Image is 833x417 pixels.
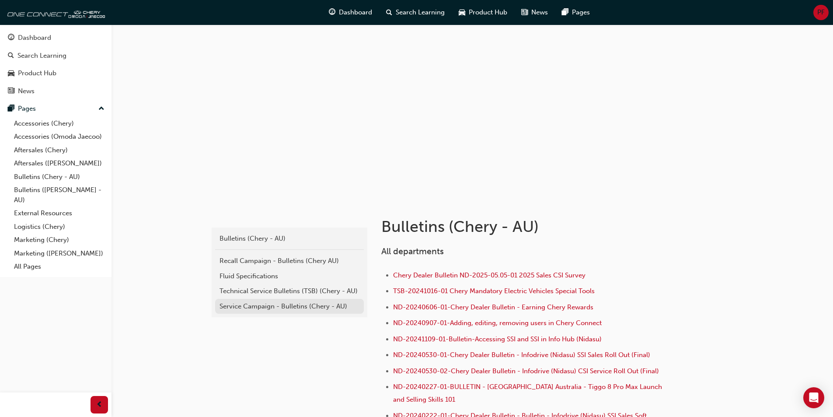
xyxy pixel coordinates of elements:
[562,7,568,18] span: pages-icon
[3,28,108,101] button: DashboardSearch LearningProduct HubNews
[220,271,359,281] div: Fluid Specifications
[379,4,452,21] a: search-iconSearch Learning
[8,34,14,42] span: guage-icon
[10,144,108,157] a: Aftersales (Chery)
[8,52,14,60] span: search-icon
[452,4,514,21] a: car-iconProduct Hub
[220,234,359,244] div: Bulletins (Chery - AU)
[393,271,586,279] a: Chery Dealer Bulletin ND-2025-05.05-01 2025 Sales CSI Survey
[215,269,364,284] a: Fluid Specifications
[393,335,602,343] a: ND-20241109-01-Bulletin-Accessing SSI and SSI in Info Hub (Nidasu)
[220,286,359,296] div: Technical Service Bulletins (TSB) (Chery - AU)
[4,4,105,21] img: oneconnect
[396,7,445,18] span: Search Learning
[215,284,364,299] a: Technical Service Bulletins (TSB) (Chery - AU)
[10,170,108,184] a: Bulletins (Chery - AU)
[381,246,444,256] span: All departments
[393,303,593,311] a: ND-20240606-01-Chery Dealer Bulletin - Earning Chery Rewards
[8,70,14,77] span: car-icon
[393,287,595,295] a: TSB-20241016-01 Chery Mandatory Electric Vehicles Special Tools
[18,104,36,114] div: Pages
[469,7,507,18] span: Product Hub
[572,7,590,18] span: Pages
[8,88,14,95] span: news-icon
[817,7,825,18] span: PF
[803,387,824,408] div: Open Intercom Messenger
[3,83,108,99] a: News
[3,101,108,117] button: Pages
[3,30,108,46] a: Dashboard
[10,183,108,207] a: Bulletins ([PERSON_NAME] - AU)
[393,351,650,359] a: ND-20240530-01-Chery Dealer Bulletin - Infodrive (Nidasu) SSI Sales Roll Out (Final)
[18,86,35,96] div: News
[215,231,364,246] a: Bulletins (Chery - AU)
[96,399,103,410] span: prev-icon
[17,51,66,61] div: Search Learning
[8,105,14,113] span: pages-icon
[3,48,108,64] a: Search Learning
[215,299,364,314] a: Service Campaign - Bulletins (Chery - AU)
[531,7,548,18] span: News
[514,4,555,21] a: news-iconNews
[386,7,392,18] span: search-icon
[813,5,829,20] button: PF
[393,367,659,375] a: ND-20240530-02-Chery Dealer Bulletin - Infodrive (Nidasu) CSI Service Roll Out (Final)
[555,4,597,21] a: pages-iconPages
[10,117,108,130] a: Accessories (Chery)
[10,260,108,273] a: All Pages
[10,157,108,170] a: Aftersales ([PERSON_NAME])
[459,7,465,18] span: car-icon
[3,65,108,81] a: Product Hub
[393,319,602,327] a: ND-20240907-01-Adding, editing, removing users in Chery Connect
[329,7,335,18] span: guage-icon
[322,4,379,21] a: guage-iconDashboard
[18,33,51,43] div: Dashboard
[10,233,108,247] a: Marketing (Chery)
[10,130,108,144] a: Accessories (Omoda Jaecoo)
[10,220,108,234] a: Logistics (Chery)
[18,68,56,78] div: Product Hub
[393,383,664,403] a: ND-20240227-01-BULLETIN - [GEOGRAPHIC_DATA] Australia - Tiggo 8 Pro Max Launch and Selling Skills...
[10,247,108,260] a: Marketing ([PERSON_NAME])
[381,217,668,236] h1: Bulletins (Chery - AU)
[98,103,105,115] span: up-icon
[10,207,108,220] a: External Resources
[339,7,372,18] span: Dashboard
[215,253,364,269] a: Recall Campaign - Bulletins (Chery AU)
[220,256,359,266] div: Recall Campaign - Bulletins (Chery AU)
[220,301,359,312] div: Service Campaign - Bulletins (Chery - AU)
[521,7,528,18] span: news-icon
